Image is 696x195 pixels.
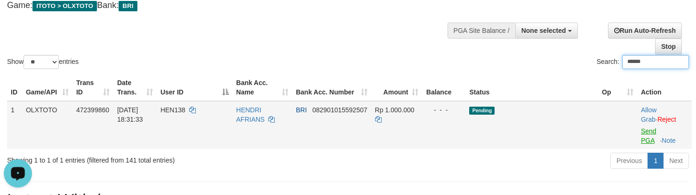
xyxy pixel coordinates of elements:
th: Bank Acc. Number: activate to sort column ascending [292,74,371,101]
button: Open LiveChat chat widget [4,4,32,32]
span: Rp 1.000.000 [375,106,415,114]
a: Next [663,153,689,169]
span: HEN138 [160,106,185,114]
span: None selected [521,27,566,34]
a: Allow Grab [641,106,656,123]
span: · [641,106,657,123]
span: BRI [119,1,137,11]
span: ITOTO > OLXTOTO [32,1,97,11]
a: Run Auto-Refresh [608,23,682,39]
span: 472399860 [76,106,109,114]
th: Amount: activate to sort column ascending [371,74,423,101]
label: Search: [597,55,689,69]
th: Trans ID: activate to sort column ascending [72,74,113,101]
a: 1 [648,153,664,169]
a: Send PGA [641,127,656,144]
input: Search: [622,55,689,69]
th: Op: activate to sort column ascending [598,74,637,101]
div: PGA Site Balance / [448,23,515,39]
td: · [637,101,692,149]
th: Status [465,74,598,101]
span: Copy 082901015592507 to clipboard [312,106,368,114]
td: OLXTOTO [22,101,72,149]
th: User ID: activate to sort column descending [157,74,232,101]
th: ID [7,74,22,101]
div: Showing 1 to 1 of 1 entries (filtered from 141 total entries) [7,152,283,165]
a: Previous [610,153,648,169]
select: Showentries [24,55,59,69]
a: HENDRI AFRIANS [236,106,265,123]
th: Bank Acc. Name: activate to sort column ascending [232,74,292,101]
span: Pending [469,107,495,115]
a: Stop [655,39,682,55]
button: None selected [515,23,578,39]
span: [DATE] 18:31:33 [117,106,143,123]
th: Action [637,74,692,101]
th: Game/API: activate to sort column ascending [22,74,72,101]
h4: Game: Bank: [7,1,455,10]
div: - - - [426,105,462,115]
a: Note [662,137,676,144]
th: Balance [422,74,465,101]
td: 1 [7,101,22,149]
span: BRI [296,106,307,114]
label: Show entries [7,55,79,69]
th: Date Trans.: activate to sort column ascending [113,74,157,101]
a: Reject [657,116,676,123]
